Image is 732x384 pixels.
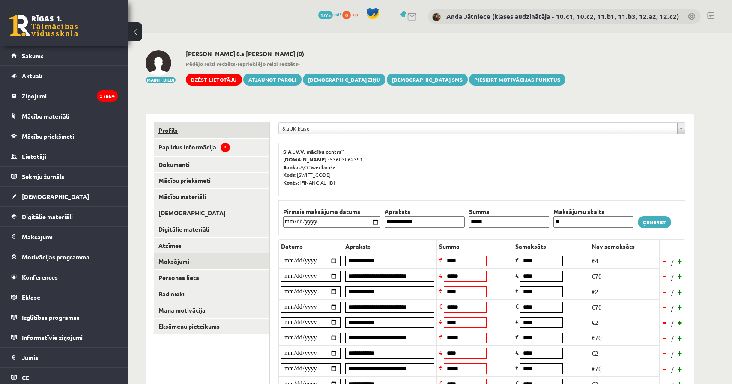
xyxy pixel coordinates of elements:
span: Jumis [22,354,38,361]
span: € [515,271,519,279]
span: € [439,333,442,341]
span: € [515,287,519,295]
a: Radinieki [154,286,269,302]
th: Apraksts [343,239,437,253]
span: € [515,256,519,264]
span: / [670,273,675,282]
th: Apraksts [382,207,467,216]
a: Profils [154,122,269,138]
legend: Maksājumi [22,227,118,247]
span: / [670,365,675,374]
a: Papildus informācija! [154,139,269,156]
span: Aktuāli [22,72,42,80]
span: Konferences [22,273,58,281]
a: Konferences [11,267,118,287]
th: Samaksāts [513,239,589,253]
span: € [439,256,442,264]
a: + [676,316,684,329]
span: Digitālie materiāli [22,213,73,220]
a: 8.a JK klase [279,123,685,134]
b: Konts: [283,179,299,186]
b: Banka: [283,164,300,170]
b: Pēdējo reizi redzēts [186,60,236,67]
th: Summa [467,207,551,216]
span: [DEMOGRAPHIC_DATA] [22,193,89,200]
a: + [676,270,684,283]
a: Digitālie materiāli [154,221,269,237]
h2: [PERSON_NAME] 8.a [PERSON_NAME] (0) [186,50,565,57]
span: 1775 [318,11,333,19]
a: [DEMOGRAPHIC_DATA] [154,205,269,221]
span: € [515,302,519,310]
span: Mācību materiāli [22,112,69,120]
p: 53603062391 A/S Swedbanka [SWIFT_CODE] [FINANCIAL_ID] [283,148,681,186]
a: Izglītības programas [11,307,118,327]
span: ! [221,143,230,152]
span: / [670,288,675,297]
a: Lietotāji [11,146,118,166]
span: Mācību priekšmeti [22,132,74,140]
a: + [676,331,684,344]
span: 0 [342,11,351,19]
a: Sākums [11,46,118,65]
span: € [439,318,442,325]
a: - [660,331,669,344]
span: € [439,364,442,372]
a: 0 xp [342,11,362,18]
a: Aktuāli [11,66,118,86]
td: €2 [589,284,660,299]
a: + [676,362,684,375]
a: - [660,347,669,360]
img: Selina Zaglula [146,50,171,76]
a: Piešķirt motivācijas punktus [469,74,565,86]
a: Digitālie materiāli [11,207,118,226]
a: Mana motivācija [154,302,269,318]
i: 37684 [97,90,118,102]
a: Maksājumi [154,253,269,269]
button: Mainīt bildi [146,77,176,83]
th: Maksājumu skaits [551,207,636,216]
a: Sekmju žurnāls [11,167,118,186]
a: [DEMOGRAPHIC_DATA] [11,187,118,206]
span: € [439,348,442,356]
a: Ziņojumi37684 [11,86,118,106]
span: Lietotāji [22,152,46,160]
span: 8.a JK klase [282,123,674,134]
span: / [670,350,675,359]
span: xp [352,11,358,18]
a: Atjaunot paroli [243,74,302,86]
a: - [660,316,669,329]
td: €4 [589,253,660,268]
td: €70 [589,268,660,284]
a: Ģenerēt [638,216,671,228]
a: 1775 mP [318,11,341,18]
span: Sākums [22,52,44,60]
a: Mācību priekšmeti [11,126,118,146]
span: mP [334,11,341,18]
td: €70 [589,299,660,315]
span: / [670,319,675,328]
a: Maksājumi [11,227,118,247]
a: Dokumenti [154,157,269,173]
a: Anda Jātniece (klases audzinātāja - 10.c1, 10.c2, 11.b1, 11.b3, 12.a2, 12.c2) [446,12,679,21]
a: Jumis [11,348,118,367]
td: €2 [589,315,660,330]
a: - [660,270,669,283]
span: Motivācijas programma [22,253,90,261]
a: - [660,255,669,268]
a: - [660,301,669,313]
a: Informatīvie ziņojumi [11,327,118,347]
a: + [676,347,684,360]
td: €2 [589,345,660,361]
span: / [670,304,675,313]
span: € [515,333,519,341]
a: Personas lieta [154,270,269,286]
span: / [670,334,675,343]
a: Mācību materiāli [11,106,118,126]
a: Rīgas 1. Tālmācības vidusskola [9,15,78,36]
a: Atzīmes [154,238,269,253]
legend: Ziņojumi [22,86,118,106]
a: + [676,255,684,268]
b: [DOMAIN_NAME].: [283,156,330,163]
th: Datums [279,239,343,253]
